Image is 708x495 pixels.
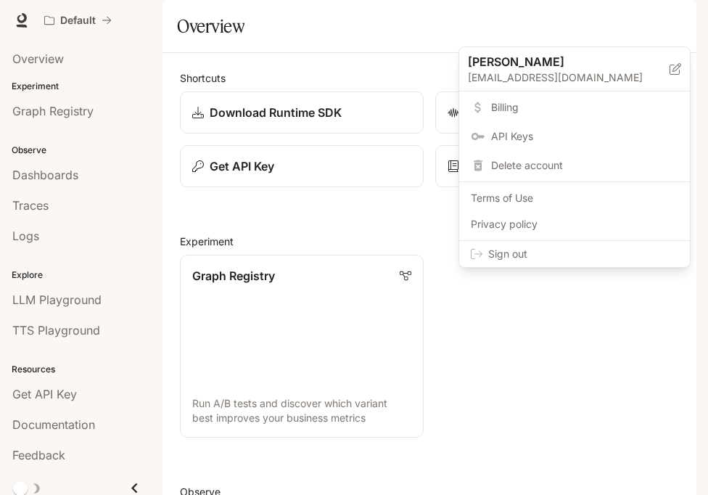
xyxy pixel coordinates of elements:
span: API Keys [491,129,678,144]
a: Billing [462,94,687,120]
span: Terms of Use [471,191,678,205]
span: Billing [491,100,678,115]
div: Delete account [462,152,687,179]
span: Sign out [488,247,678,261]
a: Terms of Use [462,185,687,211]
div: Sign out [459,241,690,267]
p: [EMAIL_ADDRESS][DOMAIN_NAME] [468,70,670,85]
p: [PERSON_NAME] [468,53,646,70]
span: Privacy policy [471,217,678,232]
span: Delete account [491,158,678,173]
div: [PERSON_NAME][EMAIL_ADDRESS][DOMAIN_NAME] [459,47,690,91]
a: API Keys [462,123,687,150]
a: Privacy policy [462,211,687,237]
